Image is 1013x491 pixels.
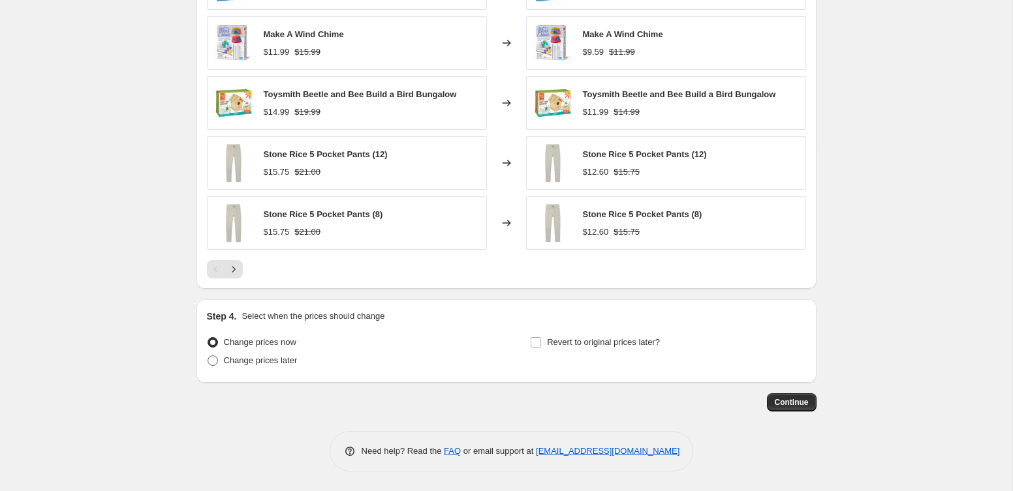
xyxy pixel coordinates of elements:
img: 53036-DEFAULT-l_80x.jpg [214,23,253,63]
span: Revert to original prices later? [547,337,660,347]
span: Make A Wind Chime [583,29,663,39]
img: 53036-DEFAULT-l_80x.jpg [533,23,572,63]
div: $9.59 [583,46,604,59]
span: Stone Rice 5 Pocket Pants (12) [264,149,388,159]
button: Next [225,260,243,278]
img: 4-slim-fit-sustainable-cotton-trousers-boys_id_23-00520-010-M-4_80x.jpg [214,143,253,183]
div: $15.75 [264,226,290,239]
span: Change prices now [224,337,296,347]
strike: $21.00 [294,226,320,239]
strike: $15.99 [294,46,320,59]
button: Continue [767,393,817,411]
a: FAQ [444,446,461,456]
p: Select when the prices should change [242,310,384,323]
img: 4-slim-fit-sustainable-cotton-trousers-boys_id_23-00520-010-M-4_80x.jpg [533,143,572,183]
img: ToysmithBeetleandBeeBuildaBirdBungalowMyUrbanToddler_80x.webp [533,83,572,123]
nav: Pagination [207,260,243,278]
strike: $11.99 [609,46,635,59]
h2: Step 4. [207,310,237,323]
div: $11.99 [583,106,609,119]
div: $11.99 [264,46,290,59]
img: ToysmithBeetleandBeeBuildaBirdBungalowMyUrbanToddler_80x.webp [214,83,253,123]
span: Stone Rice 5 Pocket Pants (12) [583,149,707,159]
div: $14.99 [264,106,290,119]
a: [EMAIL_ADDRESS][DOMAIN_NAME] [536,446,679,456]
span: Need help? Read the [362,446,444,456]
strike: $19.99 [294,106,320,119]
span: Toysmith Beetle and Bee Build a Bird Bungalow [583,89,776,99]
span: Change prices later [224,355,298,365]
span: Stone Rice 5 Pocket Pants (8) [264,209,383,219]
strike: $15.75 [614,166,640,179]
div: $12.60 [583,226,609,239]
img: 4-slim-fit-sustainable-cotton-trousers-boys_id_23-00520-010-M-4_80x.jpg [533,203,572,243]
span: Make A Wind Chime [264,29,344,39]
strike: $14.99 [614,106,640,119]
span: Toysmith Beetle and Bee Build a Bird Bungalow [264,89,457,99]
div: $12.60 [583,166,609,179]
span: Continue [775,397,809,408]
strike: $15.75 [614,226,640,239]
span: Stone Rice 5 Pocket Pants (8) [583,209,702,219]
div: $15.75 [264,166,290,179]
span: or email support at [461,446,536,456]
strike: $21.00 [294,166,320,179]
img: 4-slim-fit-sustainable-cotton-trousers-boys_id_23-00520-010-M-4_80x.jpg [214,203,253,243]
